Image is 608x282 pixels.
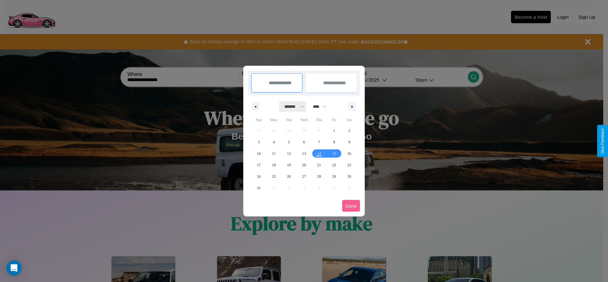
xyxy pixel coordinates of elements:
button: 8 [327,136,342,148]
button: 31 [251,182,266,194]
span: 20 [302,159,306,171]
button: 7 [312,136,327,148]
span: 25 [272,171,276,182]
button: 26 [281,171,296,182]
span: 11 [272,148,276,159]
button: 30 [342,171,357,182]
span: 9 [348,136,350,148]
span: 28 [317,171,321,182]
button: 4 [266,136,281,148]
button: 10 [251,148,266,159]
button: 3 [251,136,266,148]
button: 5 [281,136,296,148]
span: 31 [257,182,261,194]
button: 9 [342,136,357,148]
button: 14 [312,148,327,159]
span: 29 [332,171,336,182]
span: Sat [342,115,357,125]
div: Give Feedback [600,128,605,154]
button: 17 [251,159,266,171]
span: 8 [333,136,335,148]
button: 11 [266,148,281,159]
span: 14 [317,148,321,159]
button: 19 [281,159,296,171]
span: 13 [302,148,306,159]
button: 16 [342,148,357,159]
span: 6 [303,136,305,148]
span: 12 [287,148,291,159]
button: 29 [327,171,342,182]
span: Wed [296,115,311,125]
span: 22 [332,159,336,171]
span: 5 [288,136,290,148]
button: 18 [266,159,281,171]
span: 2 [348,125,350,136]
span: Mon [266,115,281,125]
button: 2 [342,125,357,136]
span: 15 [332,148,336,159]
button: 27 [296,171,311,182]
span: 24 [257,171,261,182]
span: 19 [287,159,291,171]
span: 21 [317,159,321,171]
span: 10 [257,148,261,159]
button: 28 [312,171,327,182]
span: 16 [347,148,351,159]
span: 3 [258,136,260,148]
button: 15 [327,148,342,159]
span: 4 [273,136,275,148]
button: 1 [327,125,342,136]
span: 26 [287,171,291,182]
span: 1 [333,125,335,136]
span: 7 [318,136,320,148]
button: 13 [296,148,311,159]
button: 20 [296,159,311,171]
button: 12 [281,148,296,159]
button: 23 [342,159,357,171]
span: 27 [302,171,306,182]
span: 30 [347,171,351,182]
span: Sun [251,115,266,125]
span: 23 [347,159,351,171]
div: Open Intercom Messenger [6,260,22,276]
button: 24 [251,171,266,182]
button: Done [342,200,360,212]
span: 18 [272,159,276,171]
span: Fri [327,115,342,125]
button: 21 [312,159,327,171]
button: 6 [296,136,311,148]
button: 25 [266,171,281,182]
span: 17 [257,159,261,171]
button: 22 [327,159,342,171]
span: Tue [281,115,296,125]
span: Thu [312,115,327,125]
